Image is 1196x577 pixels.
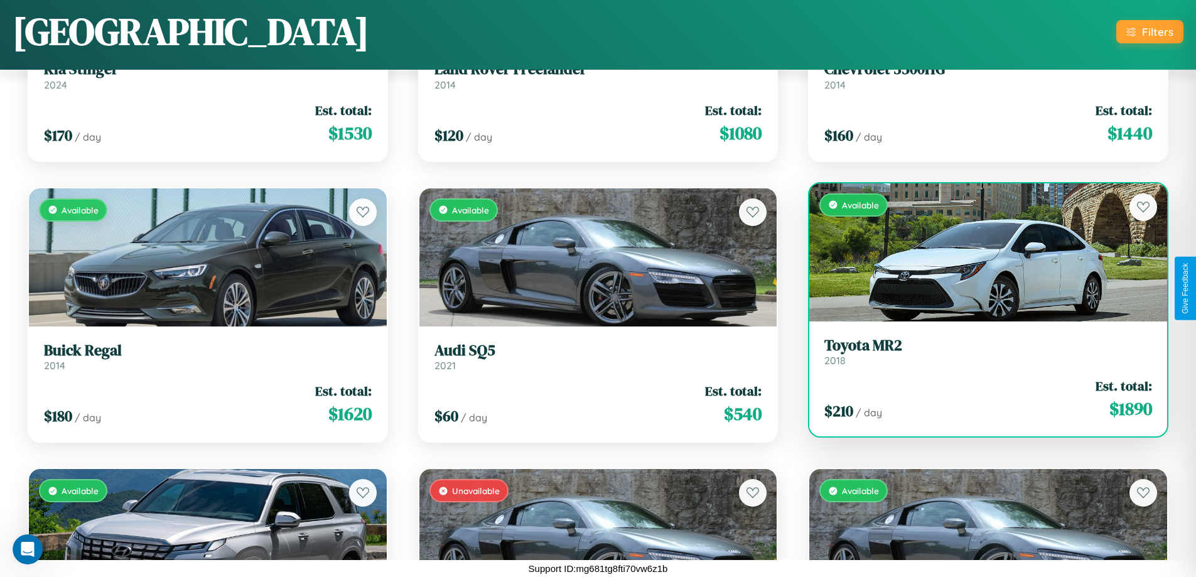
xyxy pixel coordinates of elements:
a: Toyota MR22018 [824,337,1152,367]
a: Chevrolet 3500HG2014 [824,60,1152,91]
span: $ 170 [44,125,72,146]
span: $ 1440 [1107,121,1152,146]
span: / day [75,411,101,424]
span: / day [856,406,882,419]
span: 2014 [44,359,65,372]
span: Est. total: [1096,101,1152,119]
h3: Land Rover Freelander [434,60,762,78]
span: / day [466,131,492,143]
span: Unavailable [452,485,500,496]
span: / day [75,131,101,143]
span: $ 1080 [719,121,762,146]
span: 2018 [824,354,846,367]
a: Kia Stinger2024 [44,60,372,91]
span: $ 120 [434,125,463,146]
span: $ 1620 [328,401,372,426]
span: Est. total: [705,382,762,400]
span: Available [62,485,99,496]
span: $ 1530 [328,121,372,146]
span: Est. total: [315,101,372,119]
span: 2014 [434,78,456,91]
span: $ 1890 [1109,396,1152,421]
h3: Buick Regal [44,342,372,360]
span: Available [842,485,879,496]
span: $ 540 [724,401,762,426]
h3: Kia Stinger [44,60,372,78]
span: Available [62,205,99,215]
span: $ 160 [824,125,853,146]
p: Support ID: mg681tg8fti70vw6z1b [529,560,668,577]
span: 2014 [824,78,846,91]
div: Give Feedback [1181,263,1190,314]
div: Filters [1142,25,1173,38]
h3: Toyota MR2 [824,337,1152,355]
a: Land Rover Freelander2014 [434,60,762,91]
iframe: Intercom live chat [13,534,43,564]
span: $ 210 [824,401,853,421]
span: Est. total: [705,101,762,119]
span: Est. total: [1096,377,1152,395]
span: Est. total: [315,382,372,400]
button: Filters [1116,20,1183,43]
span: $ 60 [434,406,458,426]
span: 2024 [44,78,67,91]
h3: Audi SQ5 [434,342,762,360]
a: Buick Regal2014 [44,342,372,372]
span: Available [452,205,489,215]
span: 2021 [434,359,456,372]
h1: [GEOGRAPHIC_DATA] [13,6,369,57]
h3: Chevrolet 3500HG [824,60,1152,78]
span: Available [842,200,879,210]
span: / day [461,411,487,424]
span: / day [856,131,882,143]
a: Audi SQ52021 [434,342,762,372]
span: $ 180 [44,406,72,426]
